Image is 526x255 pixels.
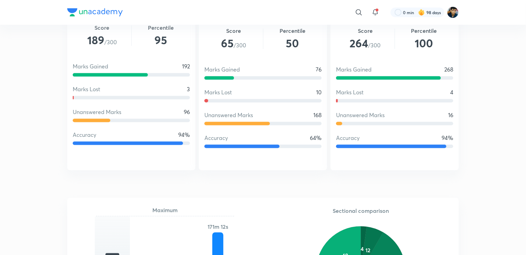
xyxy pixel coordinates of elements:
p: Accuracy [336,134,360,142]
h5: Percentile [132,23,190,32]
span: /300 [336,35,395,51]
p: Marks Lost [336,88,364,96]
p: 192 [182,62,190,70]
p: Marks Lost [204,88,232,96]
h5: Score [204,27,263,35]
span: /300 [204,35,263,51]
p: Accuracy [204,134,228,142]
p: 3 [187,85,190,93]
p: 96 [184,108,190,116]
p: 168 [313,111,322,119]
p: Marks Gained [204,65,240,74]
text: 12 [365,246,371,254]
p: Marks Gained [73,62,108,70]
p: Unanswered Marks [336,111,385,119]
text: 4 [361,245,364,253]
span: 65 [221,36,234,50]
p: Unanswered Marks [204,111,253,119]
h5: Score [336,27,395,35]
p: 16 [448,111,453,119]
img: SHREYANSH GUPTA [447,7,459,18]
h2: 50 [263,35,322,51]
h5: Score [73,23,131,32]
h2: 100 [395,35,454,51]
p: 10 [316,88,322,96]
span: /300 [73,32,131,48]
h5: Percentile [395,27,454,35]
p: Marks Gained [336,65,372,74]
p: 268 [444,65,453,74]
p: 94% [178,131,190,139]
p: 4 [450,88,453,96]
p: Accuracy [73,131,96,139]
p: Marks Lost [73,85,100,93]
img: Company Logo [67,8,123,17]
h5: 171m 12s [205,223,231,231]
p: 94% [442,134,453,142]
p: 64% [310,134,322,142]
h2: 95 [132,32,190,48]
span: 264 [350,36,368,50]
h5: Sectional comparison [274,207,448,215]
p: Unanswered Marks [73,108,121,116]
span: 189 [87,32,104,47]
h5: Percentile [263,27,322,35]
h5: Maximum [95,206,235,215]
p: 76 [316,65,322,74]
img: streak [418,9,425,16]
